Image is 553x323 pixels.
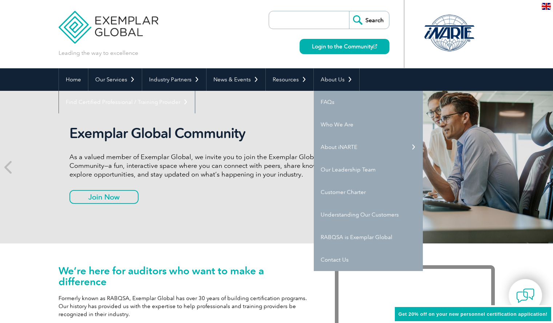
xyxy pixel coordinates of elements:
a: About Us [314,68,359,91]
img: open_square.png [373,44,377,48]
a: RABQSA is Exemplar Global [314,226,423,249]
p: As a valued member of Exemplar Global, we invite you to join the Exemplar Global Community—a fun,... [69,153,342,179]
a: FAQs [314,91,423,113]
h1: We’re here for auditors who want to make a difference [59,265,313,287]
a: Customer Charter [314,181,423,203]
a: Our Services [88,68,142,91]
a: Find Certified Professional / Training Provider [59,91,195,113]
span: Get 20% off on your new personnel certification application! [398,311,548,317]
a: Resources [266,68,313,91]
h2: Exemplar Global Community [69,125,342,142]
a: Our Leadership Team [314,158,423,181]
a: Who We Are [314,113,423,136]
a: Home [59,68,88,91]
a: About iNARTE [314,136,423,158]
a: Industry Partners [142,68,206,91]
a: Login to the Community [300,39,389,54]
input: Search [349,11,389,29]
p: Leading the way to excellence [59,49,138,57]
a: Understanding Our Customers [314,203,423,226]
a: Join Now [69,190,139,204]
a: News & Events [207,68,265,91]
img: contact-chat.png [516,287,534,305]
a: Contact Us [314,249,423,271]
p: Formerly known as RABQSA, Exemplar Global has over 30 years of building certification programs. O... [59,294,313,318]
img: en [542,3,551,10]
